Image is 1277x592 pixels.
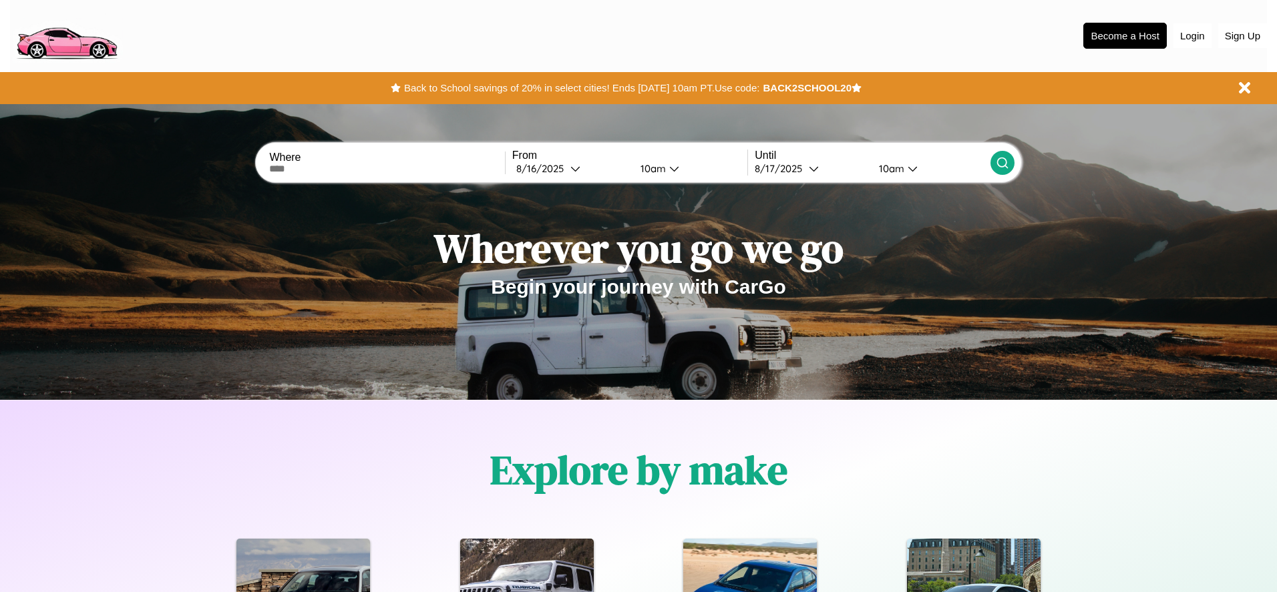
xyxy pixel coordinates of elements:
button: Login [1173,23,1212,48]
div: 8 / 17 / 2025 [755,162,809,175]
label: From [512,150,747,162]
b: BACK2SCHOOL20 [763,82,852,93]
button: Back to School savings of 20% in select cities! Ends [DATE] 10am PT.Use code: [401,79,763,97]
h1: Explore by make [490,442,787,497]
label: Where [269,152,504,164]
div: 8 / 16 / 2025 [516,162,570,175]
button: 10am [868,162,990,176]
button: 10am [630,162,747,176]
img: logo [10,7,123,63]
div: 10am [634,162,669,175]
div: 10am [872,162,908,175]
button: Sign Up [1218,23,1267,48]
label: Until [755,150,990,162]
button: 8/16/2025 [512,162,630,176]
button: Become a Host [1083,23,1167,49]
